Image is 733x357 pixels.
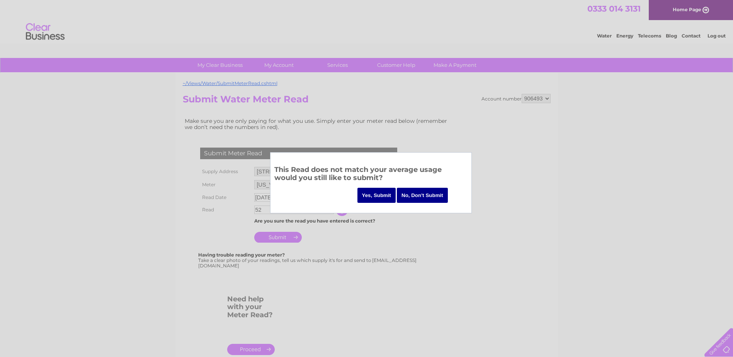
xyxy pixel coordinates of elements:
a: Blog [666,33,677,39]
h3: This Read does not match your average usage would you still like to submit? [274,164,468,185]
input: Yes, Submit [357,188,396,203]
a: Log out [707,33,726,39]
a: 0333 014 3131 [587,4,641,14]
a: Water [597,33,612,39]
a: Telecoms [638,33,661,39]
a: Energy [616,33,633,39]
div: Clear Business is a trading name of Verastar Limited (registered in [GEOGRAPHIC_DATA] No. 3667643... [184,4,549,37]
a: Contact [682,33,701,39]
input: No, Don't Submit [397,188,448,203]
img: logo.png [26,20,65,44]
